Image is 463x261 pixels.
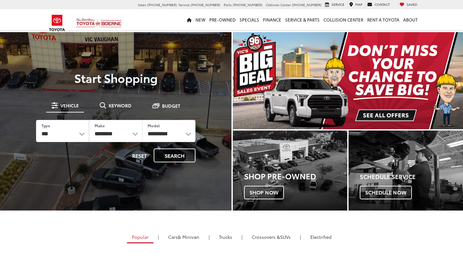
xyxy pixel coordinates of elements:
[401,9,420,30] a: About
[407,2,417,7] span: Saved
[247,231,295,242] a: SUVs
[156,234,160,240] li: |
[178,234,199,240] span: & Minivan
[366,2,391,8] a: Contact
[60,103,79,108] span: Vehicle
[355,2,362,7] span: Map
[322,9,365,30] a: Collision Center
[244,172,347,180] h3: Shop Pre-Owned
[45,13,69,33] img: Toyota
[27,71,204,84] p: Start Shopping
[292,2,322,7] span: [PHONE_NUMBER]
[214,231,237,242] a: Trucks
[76,17,122,29] img: Vic Vaughan Toyota of Boerne
[127,231,153,243] a: Popular
[298,234,303,240] li: |
[331,2,344,7] span: Service
[95,123,105,128] label: Make
[305,231,336,242] a: Electrified
[138,2,146,7] span: Sales
[365,9,401,30] a: Rent a Toyota
[127,148,152,162] button: Reset
[185,9,194,30] a: Home
[244,186,284,199] span: Shop Now
[252,234,280,240] span: Crossovers &
[233,130,347,211] a: Shop Pre-Owned Shop Now
[375,2,390,7] span: Contact
[207,9,238,30] a: Pre-Owned
[41,123,50,128] label: Type
[154,148,195,162] button: Search
[178,2,190,7] span: Service
[194,9,207,30] a: New
[238,9,261,30] a: Specials
[349,130,463,211] div: Toyota
[398,2,419,8] a: My Saved Vehicles
[323,2,346,8] a: Service
[233,32,463,129] div: carousel slide number 1 of 1
[266,2,291,7] span: Collision Center
[233,130,347,211] div: Toyota
[148,123,160,128] label: Model
[207,234,211,240] li: |
[233,32,463,129] img: Big Deal Sales Event
[191,2,220,7] span: [PHONE_NUMBER]
[224,2,232,7] span: Parts
[109,103,132,108] span: Keyword
[349,130,463,211] a: Schedule Service Schedule Now
[261,9,283,30] a: Finance
[147,2,177,7] span: [PHONE_NUMBER]
[283,9,322,30] a: Service & Parts: Opens in a new tab
[163,231,204,242] a: Cars
[360,186,412,199] span: Schedule Now
[240,234,244,240] li: |
[348,2,364,8] a: Map
[233,32,463,129] section: Carousel section with vehicle pictures - may contain disclaimers.
[233,2,262,7] span: [PHONE_NUMBER]
[360,174,463,180] h4: Schedule Service
[162,104,180,108] span: Budget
